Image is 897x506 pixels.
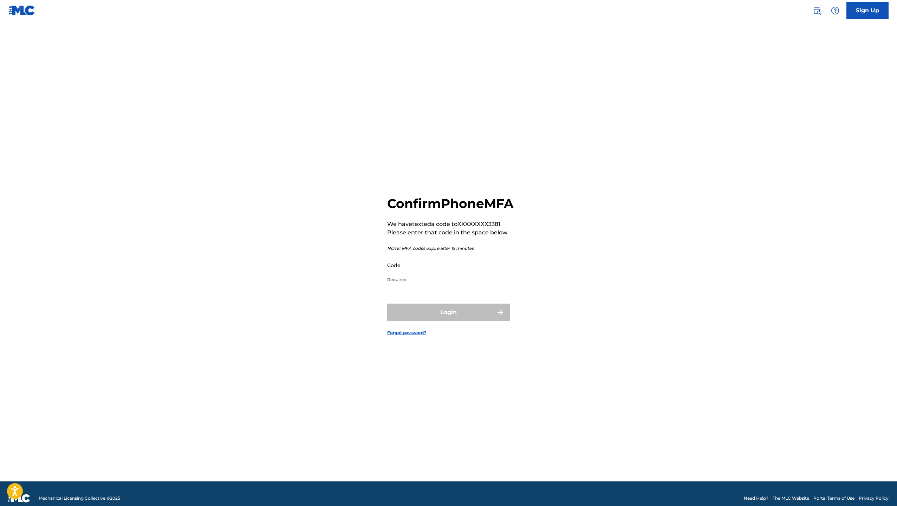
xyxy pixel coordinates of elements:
a: The MLC Website [773,495,809,501]
p: Please enter that code in the space below [387,228,514,237]
a: Privacy Policy [859,495,889,501]
a: Public Search [810,4,824,18]
h2: Confirm Phone MFA [387,196,514,212]
p: NOTE: MFA codes expire after 15 minutes [387,245,514,252]
img: MLC Logo [8,5,35,15]
img: logo [8,494,30,502]
a: Sign Up [846,2,889,19]
a: Forgot password? [387,330,426,336]
img: search [813,6,821,15]
p: We have texted a code to XXXXXXXX3381 [387,220,514,228]
a: Need Help? [744,495,768,501]
div: Help [828,4,842,18]
p: Required [387,277,506,283]
a: Portal Terms of Use [813,495,854,501]
span: Mechanical Licensing Collective © 2025 [39,495,120,501]
img: help [831,6,839,15]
